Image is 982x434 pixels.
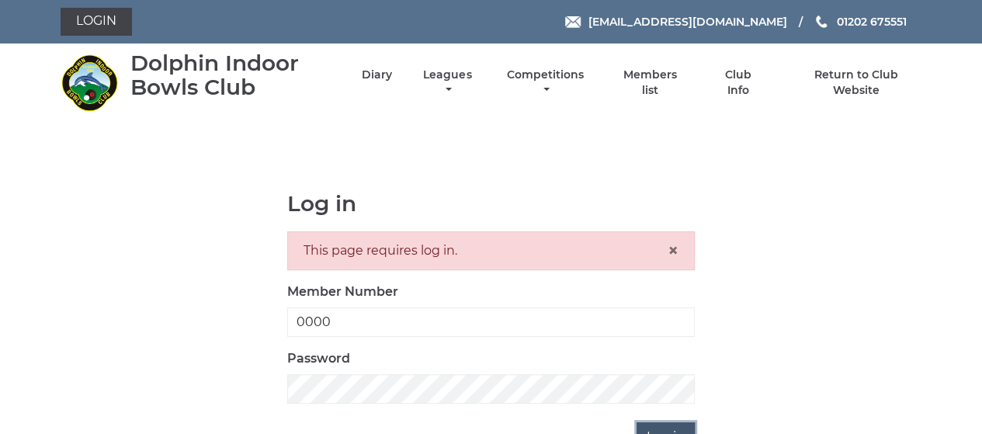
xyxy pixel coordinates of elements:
[588,15,786,29] span: [EMAIL_ADDRESS][DOMAIN_NAME]
[287,192,695,216] h1: Log in
[61,8,132,36] a: Login
[816,16,827,28] img: Phone us
[503,68,588,98] a: Competitions
[419,68,475,98] a: Leagues
[836,15,906,29] span: 01202 675551
[287,283,398,301] label: Member Number
[614,68,685,98] a: Members list
[668,239,678,262] span: ×
[61,54,119,112] img: Dolphin Indoor Bowls Club
[565,16,581,28] img: Email
[668,241,678,260] button: Close
[130,51,335,99] div: Dolphin Indoor Bowls Club
[790,68,921,98] a: Return to Club Website
[565,13,786,30] a: Email [EMAIL_ADDRESS][DOMAIN_NAME]
[713,68,764,98] a: Club Info
[814,13,906,30] a: Phone us 01202 675551
[287,231,695,270] div: This page requires log in.
[287,349,350,368] label: Password
[362,68,392,82] a: Diary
